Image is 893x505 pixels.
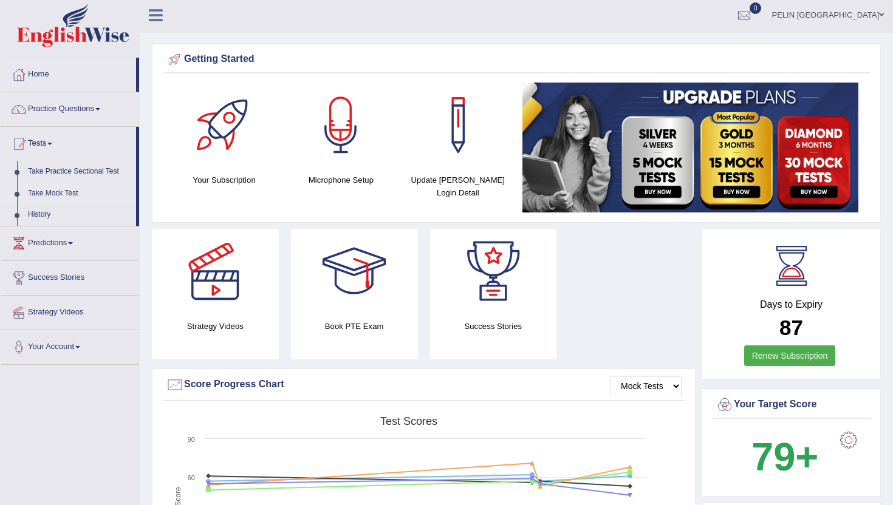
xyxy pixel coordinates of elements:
h4: Your Subscription [172,174,276,186]
div: Your Target Score [716,396,867,414]
text: 90 [188,436,195,443]
a: Tests [1,127,136,157]
tspan: Test scores [380,415,437,427]
b: 79+ [751,435,818,479]
a: Take Mock Test [22,183,136,205]
h4: Book PTE Exam [291,320,418,333]
a: Practice Questions [1,92,139,123]
a: Renew Subscription [744,345,836,366]
h4: Days to Expiry [716,299,867,310]
img: small5.jpg [522,83,858,212]
h4: Microphone Setup [289,174,393,186]
div: Score Progress Chart [166,376,682,394]
b: 87 [779,316,803,339]
h4: Strategy Videos [152,320,279,333]
a: Your Account [1,330,139,361]
a: Home [1,58,136,88]
a: Strategy Videos [1,296,139,326]
h4: Success Stories [430,320,557,333]
a: Success Stories [1,261,139,291]
text: 60 [188,474,195,481]
a: Predictions [1,226,139,257]
a: History [22,204,136,226]
a: Take Practice Sectional Test [22,161,136,183]
div: Getting Started [166,50,867,69]
span: 0 [750,2,762,14]
h4: Update [PERSON_NAME] Login Detail [406,174,510,199]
